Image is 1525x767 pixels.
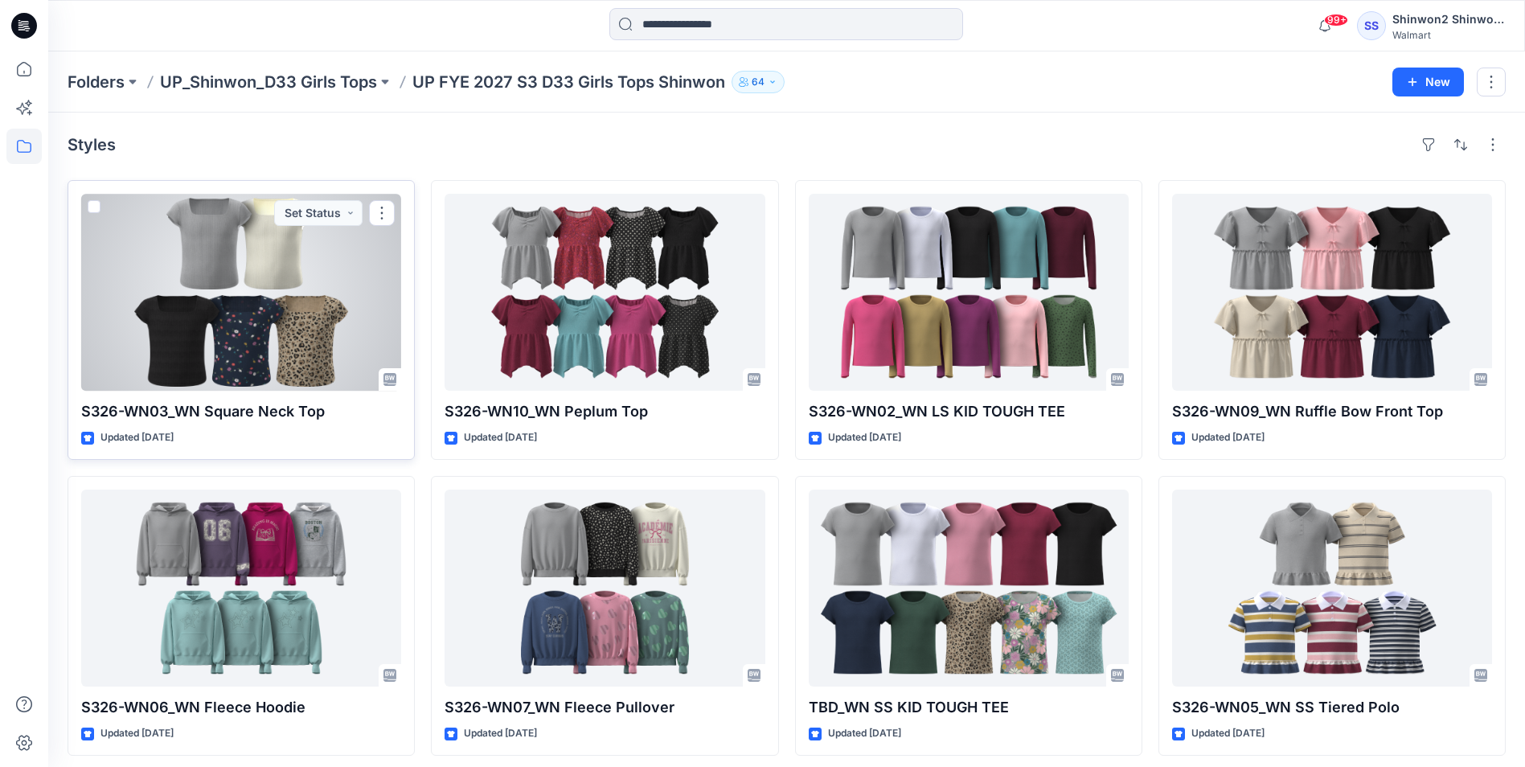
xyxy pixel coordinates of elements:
div: Walmart [1392,29,1505,41]
a: S326-WN03_WN Square Neck Top [81,194,401,391]
a: Folders [68,71,125,93]
p: S326-WN02_WN LS KID TOUGH TEE [809,400,1129,423]
p: Updated [DATE] [828,429,901,446]
a: TBD_WN SS KID TOUGH TEE [809,490,1129,687]
a: S326-WN02_WN LS KID TOUGH TEE [809,194,1129,391]
p: S326-WN10_WN Peplum Top [445,400,765,423]
div: SS [1357,11,1386,40]
p: Updated [DATE] [100,725,174,742]
a: S326-WN07_WN Fleece Pullover [445,490,765,687]
a: S326-WN05_WN SS Tiered Polo [1172,490,1492,687]
a: S326-WN06_WN Fleece Hoodie [81,490,401,687]
h4: Styles [68,135,116,154]
span: 99+ [1324,14,1348,27]
button: New [1392,68,1464,96]
p: Updated [DATE] [828,725,901,742]
p: S326-WN05_WN SS Tiered Polo [1172,696,1492,719]
p: Updated [DATE] [1191,429,1265,446]
p: Updated [DATE] [100,429,174,446]
p: TBD_WN SS KID TOUGH TEE [809,696,1129,719]
p: Updated [DATE] [464,725,537,742]
a: S326-WN09_WN Ruffle Bow Front Top [1172,194,1492,391]
p: 64 [752,73,765,91]
p: S326-WN06_WN Fleece Hoodie [81,696,401,719]
p: S326-WN03_WN Square Neck Top [81,400,401,423]
p: UP FYE 2027 S3 D33 Girls Tops Shinwon [412,71,725,93]
p: S326-WN07_WN Fleece Pullover [445,696,765,719]
p: Updated [DATE] [464,429,537,446]
button: 64 [732,71,785,93]
p: S326-WN09_WN Ruffle Bow Front Top [1172,400,1492,423]
a: S326-WN10_WN Peplum Top [445,194,765,391]
p: Updated [DATE] [1191,725,1265,742]
div: Shinwon2 Shinwon2 [1392,10,1505,29]
a: UP_Shinwon_D33 Girls Tops [160,71,377,93]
